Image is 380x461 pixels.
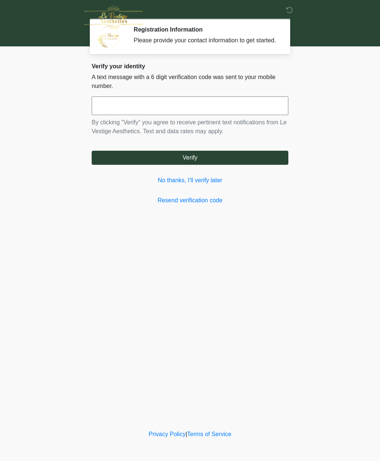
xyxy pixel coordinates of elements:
[97,26,119,48] img: Agent Avatar
[92,176,288,185] a: No thanks, I'll verify later
[92,196,288,205] a: Resend verification code
[134,36,277,45] div: Please provide your contact information to get started.
[92,63,288,70] h2: Verify your identity
[92,118,288,136] p: By clicking "Verify" you agree to receive pertinent text notifications from Le Vestige Aesthetics...
[186,431,187,437] a: |
[84,6,142,30] img: Le Vestige Aesthetics Logo
[92,73,288,91] p: A text message with a 6 digit verification code was sent to your mobile number.
[92,151,288,165] button: Verify
[149,431,186,437] a: Privacy Policy
[187,431,231,437] a: Terms of Service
